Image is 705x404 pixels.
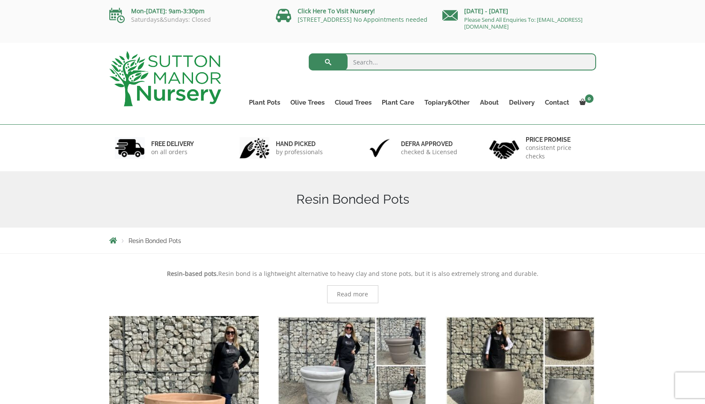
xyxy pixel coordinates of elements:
[167,269,218,278] strong: Resin-based pots.
[285,97,330,108] a: Olive Trees
[109,51,221,106] img: logo
[337,291,368,297] span: Read more
[377,97,419,108] a: Plant Care
[244,97,285,108] a: Plant Pots
[109,269,596,279] p: Resin bond is a lightweight alternative to heavy clay and stone pots, but it is also extremely st...
[526,143,591,161] p: consistent price checks
[442,6,596,16] p: [DATE] - [DATE]
[309,53,596,70] input: Search...
[419,97,475,108] a: Topiary&Other
[129,237,181,244] span: Resin Bonded Pots
[574,97,596,108] a: 0
[526,136,591,143] h6: Price promise
[276,148,323,156] p: by professionals
[298,7,375,15] a: Click Here To Visit Nursery!
[151,148,194,156] p: on all orders
[401,148,457,156] p: checked & Licensed
[151,140,194,148] h6: FREE DELIVERY
[240,137,269,159] img: 2.jpg
[585,94,594,103] span: 0
[109,237,596,244] nav: Breadcrumbs
[540,97,574,108] a: Contact
[276,140,323,148] h6: hand picked
[401,140,457,148] h6: Defra approved
[475,97,504,108] a: About
[298,15,427,23] a: [STREET_ADDRESS] No Appointments needed
[464,16,582,30] a: Please Send All Enquiries To: [EMAIL_ADDRESS][DOMAIN_NAME]
[330,97,377,108] a: Cloud Trees
[109,192,596,207] h1: Resin Bonded Pots
[109,6,263,16] p: Mon-[DATE]: 9am-3:30pm
[365,137,395,159] img: 3.jpg
[489,135,519,161] img: 4.jpg
[115,137,145,159] img: 1.jpg
[109,16,263,23] p: Saturdays&Sundays: Closed
[504,97,540,108] a: Delivery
